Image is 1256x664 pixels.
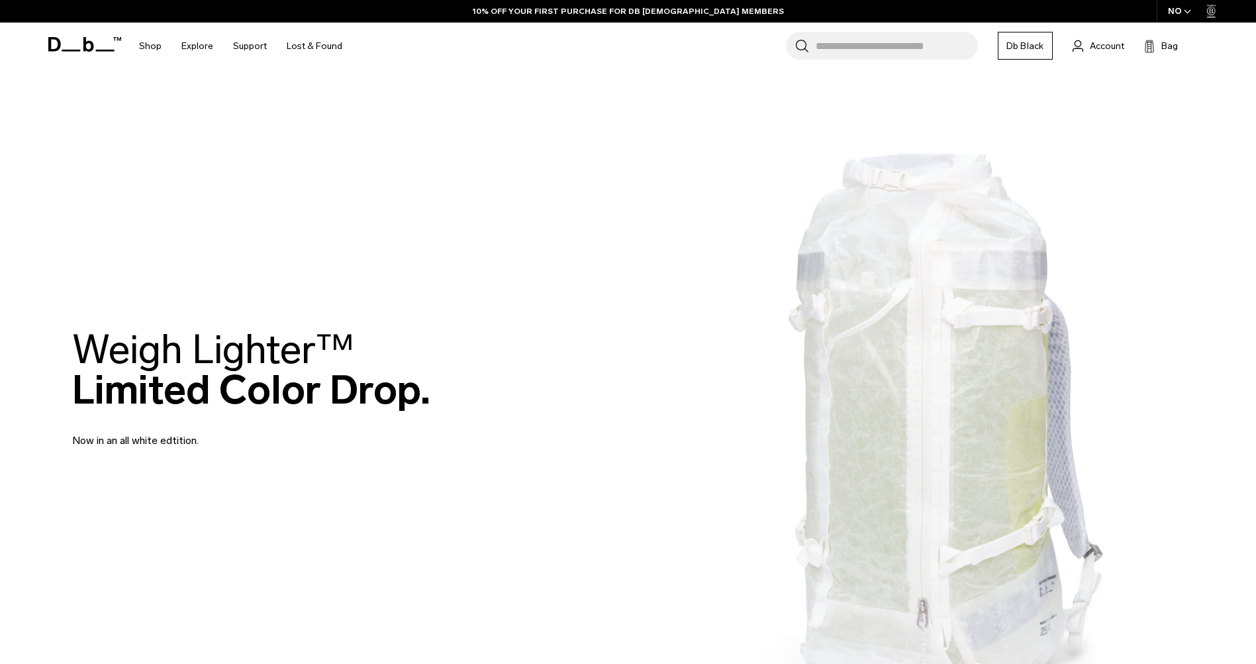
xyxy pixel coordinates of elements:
span: Weigh Lighter™ [72,325,354,374]
a: Db Black [998,32,1053,60]
h2: Limited Color Drop. [72,329,430,410]
a: Account [1073,38,1124,54]
a: Explore [181,23,213,70]
a: Shop [139,23,162,70]
a: 10% OFF YOUR FIRST PURCHASE FOR DB [DEMOGRAPHIC_DATA] MEMBERS [473,5,784,17]
a: Lost & Found [287,23,342,70]
a: Support [233,23,267,70]
span: Bag [1161,39,1178,53]
button: Bag [1144,38,1178,54]
p: Now in an all white edtition. [72,417,390,449]
nav: Main Navigation [129,23,352,70]
span: Account [1090,39,1124,53]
